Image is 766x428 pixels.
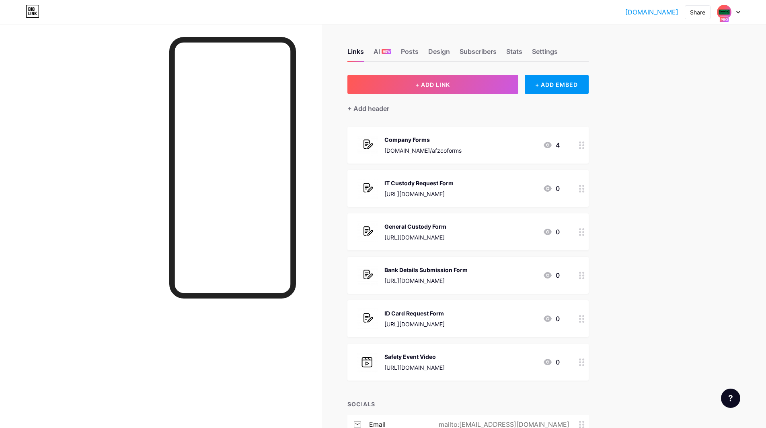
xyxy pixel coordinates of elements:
[428,47,450,61] div: Design
[525,75,589,94] div: + ADD EMBED
[384,146,462,155] div: [DOMAIN_NAME]/afzcoforms
[460,47,497,61] div: Subscribers
[532,47,558,61] div: Settings
[401,47,419,61] div: Posts
[384,135,462,144] div: Company Forms
[718,6,731,18] img: AFZCO ADM
[384,222,446,231] div: General Custody Form
[384,266,468,274] div: Bank Details Submission Form
[415,81,450,88] span: + ADD LINK
[357,178,378,199] img: IT Custody Request Form
[357,265,378,286] img: Bank Details Submission Form
[384,320,445,328] div: [URL][DOMAIN_NAME]
[543,140,560,150] div: 4
[357,135,378,156] img: Company Forms
[384,179,454,187] div: IT Custody Request Form
[543,314,560,324] div: 0
[347,400,589,408] div: SOCIALS
[543,184,560,193] div: 0
[690,8,705,16] div: Share
[383,49,390,54] span: NEW
[374,47,391,61] div: AI
[384,309,445,317] div: ID Card Request Form
[384,190,454,198] div: [URL][DOMAIN_NAME]
[357,221,378,242] img: General Custody Form
[347,47,364,61] div: Links
[384,363,445,372] div: [URL][DOMAIN_NAME]
[357,308,378,329] img: ID Card Request Form
[543,357,560,367] div: 0
[506,47,522,61] div: Stats
[384,233,446,242] div: [URL][DOMAIN_NAME]
[625,7,678,17] a: [DOMAIN_NAME]
[543,227,560,237] div: 0
[357,352,378,373] img: Safety Event Video
[347,104,389,113] div: + Add header
[384,276,468,285] div: [URL][DOMAIN_NAME]
[347,75,518,94] button: + ADD LINK
[384,352,445,361] div: Safety Event Video
[543,270,560,280] div: 0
